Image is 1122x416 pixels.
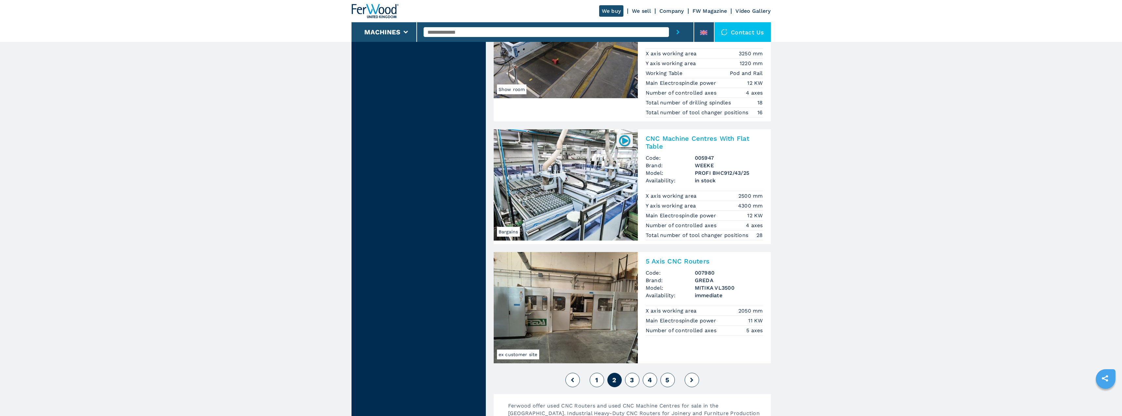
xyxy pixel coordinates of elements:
[632,8,651,14] a: We sell
[646,212,718,219] p: Main Electrospindle power
[695,292,763,299] span: immediate
[695,162,763,169] h3: WEEKE
[695,154,763,162] h3: 005947
[714,22,771,42] div: Contact us
[646,277,695,284] span: Brand:
[646,232,750,239] p: Total number of tool changer positions
[497,350,539,359] span: ex customer site
[646,60,698,67] p: Y axis working area
[494,252,771,363] a: 5 Axis CNC Routers GREDA MITIKA VL3500ex customer site5 Axis CNC RoutersCode:007980Brand:GREDAMod...
[646,169,695,177] span: Model:
[721,29,728,35] img: Contact us
[646,99,733,106] p: Total number of drilling spindles
[590,373,604,387] button: 1
[695,269,763,277] h3: 007980
[646,257,763,265] h2: 5 Axis CNC Routers
[646,109,750,116] p: Total number of tool changer positions
[695,177,763,184] span: in stock
[747,212,763,219] em: 12 KW
[612,376,616,384] span: 2
[646,135,763,150] h2: CNC Machine Centres With Flat Table
[646,327,718,334] p: Number of controlled axes
[646,222,718,229] p: Number of controlled axes
[746,89,763,97] em: 4 axes
[748,317,763,324] em: 11 KW
[599,5,624,17] a: We buy
[646,177,695,184] span: Availability:
[497,84,526,94] span: Show room
[607,373,622,387] button: 2
[730,69,763,77] em: Pod and Rail
[646,269,695,277] span: Code:
[738,307,763,315] em: 2050 mm
[738,202,763,209] em: 4300 mm
[494,129,638,241] img: CNC Machine Centres With Flat Table WEEKE PROFI BHC912/43/25
[646,307,698,315] p: X axis working area
[618,134,631,147] img: 005947
[646,317,718,324] p: Main Electrospindle power
[352,4,399,18] img: Ferwood
[739,50,763,57] em: 3250 mm
[746,327,763,334] em: 5 axes
[740,60,763,67] em: 1220 mm
[646,70,684,77] p: Working Table
[646,89,718,97] p: Number of controlled axes
[695,284,763,292] h3: MITIKA VL3500
[625,373,639,387] button: 3
[494,252,638,363] img: 5 Axis CNC Routers GREDA MITIKA VL3500
[646,50,698,57] p: X axis working area
[735,8,770,14] a: Video Gallery
[746,222,763,229] em: 4 axes
[738,192,763,200] em: 2500 mm
[1097,370,1113,387] a: sharethis
[757,109,763,116] em: 16
[646,292,695,299] span: Availability:
[646,80,718,87] p: Main Electrospindle power
[364,28,400,36] button: Machines
[747,79,763,87] em: 12 KW
[630,376,634,384] span: 3
[665,376,669,384] span: 5
[646,284,695,292] span: Model:
[695,169,763,177] h3: PROFI BHC912/43/25
[1094,387,1117,411] iframe: Chat
[643,373,657,387] button: 4
[595,376,598,384] span: 1
[693,8,727,14] a: FW Magazine
[497,227,520,237] span: Bargains
[756,231,763,239] em: 28
[660,373,675,387] button: 5
[646,192,698,200] p: X axis working area
[669,22,687,42] button: submit-button
[646,202,698,209] p: Y axis working area
[646,154,695,162] span: Code:
[659,8,684,14] a: Company
[648,376,652,384] span: 4
[494,129,771,244] a: CNC Machine Centres With Flat Table WEEKE PROFI BHC912/43/25Bargains005947CNC Machine Centres Wit...
[757,99,763,106] em: 18
[695,277,763,284] h3: GREDA
[646,162,695,169] span: Brand:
